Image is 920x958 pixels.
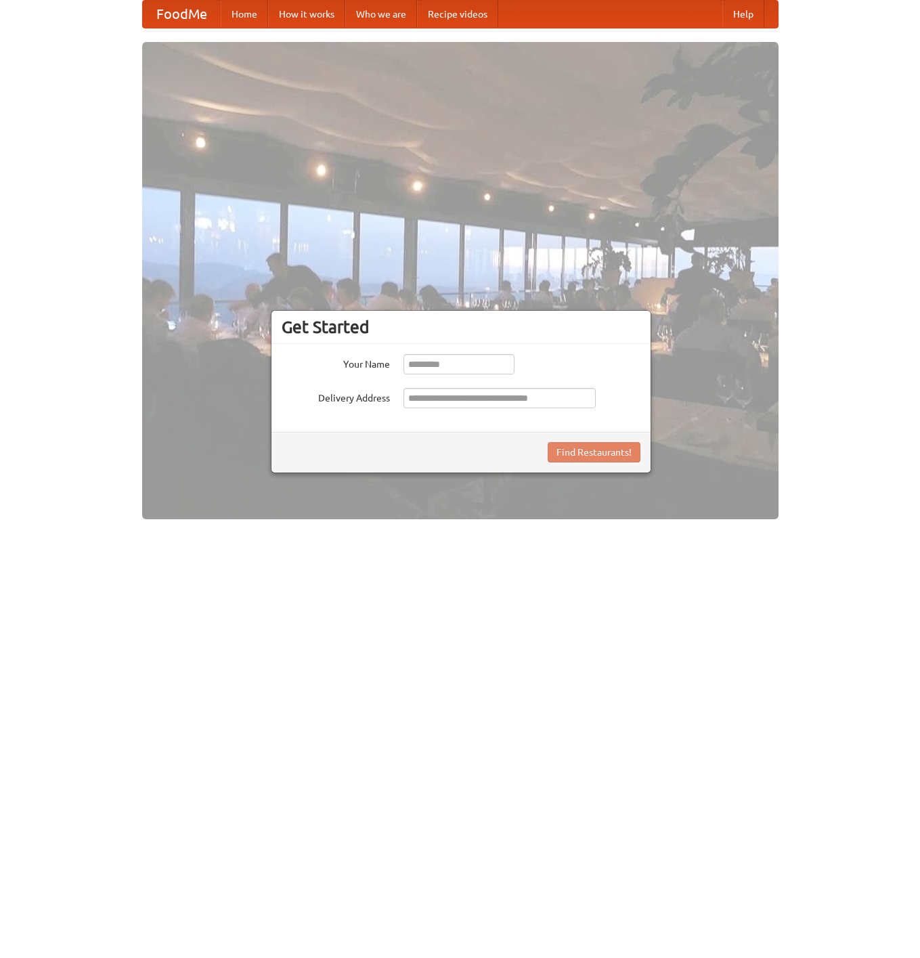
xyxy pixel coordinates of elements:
[143,1,221,28] a: FoodMe
[722,1,764,28] a: Help
[282,317,640,337] h3: Get Started
[548,442,640,462] button: Find Restaurants!
[282,388,390,405] label: Delivery Address
[221,1,268,28] a: Home
[417,1,498,28] a: Recipe videos
[345,1,417,28] a: Who we are
[282,354,390,371] label: Your Name
[268,1,345,28] a: How it works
